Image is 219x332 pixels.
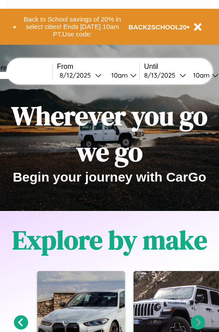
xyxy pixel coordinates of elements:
button: Back to School savings of 20% in select cities! Ends [DATE] 10am PT.Use code: [16,13,129,40]
button: 8/12/2025 [57,71,104,80]
div: 8 / 13 / 2025 [144,71,180,79]
div: 10am [189,71,212,79]
button: 10am [104,71,139,80]
div: 10am [107,71,130,79]
h1: Explore by make [12,222,207,258]
b: BACK2SCHOOL20 [129,23,187,31]
label: From [57,63,139,71]
div: 8 / 12 / 2025 [60,71,95,79]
